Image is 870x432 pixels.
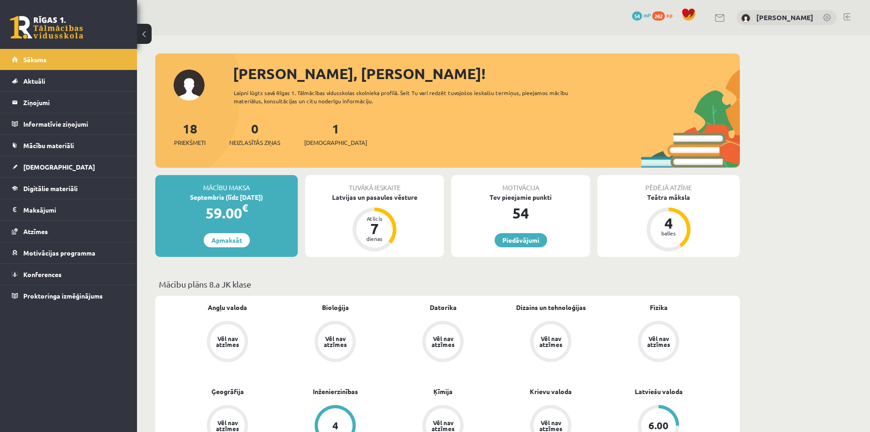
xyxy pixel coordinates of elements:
[23,292,103,300] span: Proktoringa izmēģinājums
[741,14,750,23] img: Ralfs Jēkabsons
[451,192,590,202] div: Tev pieejamie punkti
[12,92,126,113] a: Ziņojumi
[332,421,338,431] div: 4
[597,192,740,253] a: Teātra māksla 4 balles
[538,336,564,347] div: Vēl nav atzīmes
[650,303,668,312] a: Fizika
[635,387,683,396] a: Latviešu valoda
[23,184,78,192] span: Digitālie materiāli
[652,11,677,19] a: 282 xp
[12,221,126,242] a: Atzīmes
[155,192,298,202] div: Septembris (līdz [DATE])
[597,192,740,202] div: Teātra māksla
[23,227,48,235] span: Atzīmes
[233,63,740,85] div: [PERSON_NAME], [PERSON_NAME]!
[516,303,586,312] a: Dizains un tehnoloģijas
[159,278,736,290] p: Mācību plāns 8.a JK klase
[12,70,126,91] a: Aktuāli
[361,221,388,236] div: 7
[12,156,126,177] a: [DEMOGRAPHIC_DATA]
[23,141,74,149] span: Mācību materiāli
[229,138,280,147] span: Neizlasītās ziņas
[655,216,682,230] div: 4
[23,249,95,257] span: Motivācijas programma
[12,135,126,156] a: Mācību materiāli
[305,175,444,192] div: Tuvākā ieskaite
[23,92,126,113] legend: Ziņojumi
[234,89,585,105] div: Laipni lūgts savā Rīgas 1. Tālmācības vidusskolas skolnieka profilā. Šeit Tu vari redzēt tuvojošo...
[597,175,740,192] div: Pēdējā atzīme
[12,242,126,263] a: Motivācijas programma
[649,421,669,431] div: 6.00
[242,201,248,214] span: €
[389,321,497,364] a: Vēl nav atzīmes
[646,336,671,347] div: Vēl nav atzīmes
[23,163,95,171] span: [DEMOGRAPHIC_DATA]
[155,202,298,224] div: 59.00
[23,77,45,85] span: Aktuāli
[215,420,240,432] div: Vēl nav atzīmes
[10,16,83,39] a: Rīgas 1. Tālmācības vidusskola
[155,175,298,192] div: Mācību maksa
[530,387,572,396] a: Krievu valoda
[495,233,547,247] a: Piedāvājumi
[430,420,456,432] div: Vēl nav atzīmes
[451,202,590,224] div: 54
[433,387,453,396] a: Ķīmija
[211,387,244,396] a: Ģeogrāfija
[361,216,388,221] div: Atlicis
[666,11,672,19] span: xp
[12,264,126,285] a: Konferences
[174,321,281,364] a: Vēl nav atzīmes
[313,387,358,396] a: Inženierzinības
[632,11,642,21] span: 54
[430,303,457,312] a: Datorika
[322,336,348,347] div: Vēl nav atzīmes
[12,199,126,220] a: Maksājumi
[204,233,250,247] a: Apmaksāt
[229,120,280,147] a: 0Neizlasītās ziņas
[497,321,605,364] a: Vēl nav atzīmes
[652,11,665,21] span: 282
[12,113,126,134] a: Informatīvie ziņojumi
[756,13,813,22] a: [PERSON_NAME]
[643,11,651,19] span: mP
[361,236,388,241] div: dienas
[538,420,564,432] div: Vēl nav atzīmes
[12,178,126,199] a: Digitālie materiāli
[430,336,456,347] div: Vēl nav atzīmes
[215,336,240,347] div: Vēl nav atzīmes
[305,192,444,202] div: Latvijas un pasaules vēsture
[451,175,590,192] div: Motivācija
[304,138,367,147] span: [DEMOGRAPHIC_DATA]
[174,120,206,147] a: 18Priekšmeti
[23,55,47,64] span: Sākums
[12,285,126,306] a: Proktoringa izmēģinājums
[23,199,126,220] legend: Maksājumi
[304,120,367,147] a: 1[DEMOGRAPHIC_DATA]
[281,321,389,364] a: Vēl nav atzīmes
[174,138,206,147] span: Priekšmeti
[632,11,651,19] a: 54 mP
[605,321,712,364] a: Vēl nav atzīmes
[23,270,62,278] span: Konferences
[305,192,444,253] a: Latvijas un pasaules vēsture Atlicis 7 dienas
[208,303,247,312] a: Angļu valoda
[23,113,126,134] legend: Informatīvie ziņojumi
[655,230,682,236] div: balles
[12,49,126,70] a: Sākums
[322,303,349,312] a: Bioloģija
